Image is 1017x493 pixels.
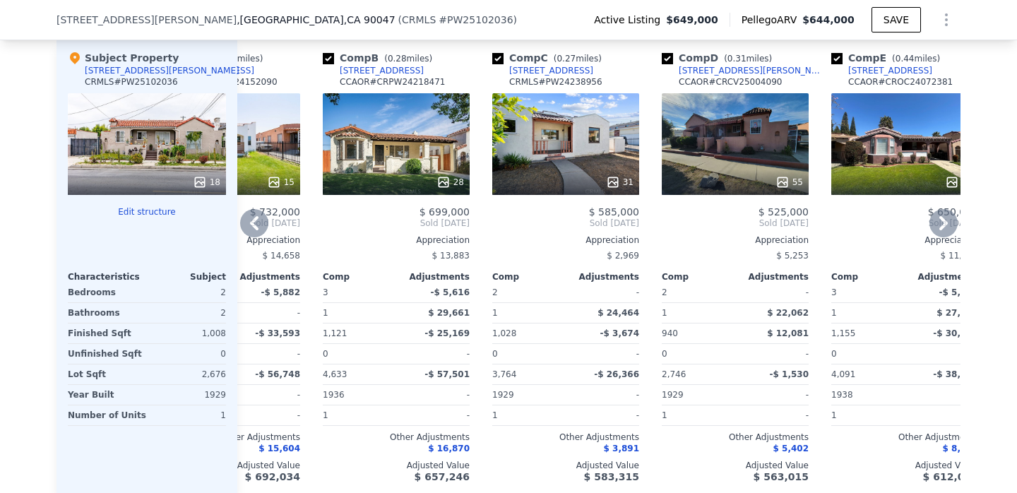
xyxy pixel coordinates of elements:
button: Edit structure [68,206,226,218]
span: $ 11,476 [941,251,978,261]
span: 0.28 [388,54,407,64]
div: Adjusted Value [662,460,809,471]
span: ( miles) [209,54,268,64]
span: -$ 33,593 [255,328,300,338]
span: , [GEOGRAPHIC_DATA] [237,13,395,27]
span: -$ 57,501 [424,369,470,379]
div: [STREET_ADDRESS] [509,65,593,76]
span: $ 15,604 [258,444,300,453]
div: - [230,303,300,323]
span: $ 8,704 [943,444,978,453]
span: -$ 25,169 [424,328,470,338]
div: Subject Property [68,51,179,65]
div: Adjusted Value [323,460,470,471]
span: CRMLS [402,14,436,25]
div: Comp [323,271,396,283]
div: Comp [831,271,905,283]
div: - [399,344,470,364]
span: $ 699,000 [420,206,470,218]
div: Other Adjustments [831,432,978,443]
div: 1 [831,303,902,323]
span: 1,121 [323,328,347,338]
div: 55 [775,175,803,189]
span: 4,633 [323,369,347,379]
span: -$ 30,381 [933,328,978,338]
div: - [230,385,300,405]
span: 0 [662,349,667,359]
div: CCAOR # CRPW24218471 [340,76,446,88]
div: 1929 [492,385,563,405]
span: 0 [492,349,498,359]
a: [STREET_ADDRESS] [492,65,593,76]
div: 1929 [150,385,226,405]
span: $ 657,246 [415,471,470,482]
span: ( miles) [548,54,607,64]
span: 0.44 [896,54,915,64]
div: Adjusted Value [492,460,639,471]
span: $ 563,015 [754,471,809,482]
span: ( miles) [886,54,946,64]
div: 2 [150,283,226,302]
div: 1 [323,405,393,425]
span: $ 22,062 [767,308,809,318]
div: Lot Sqft [68,364,144,384]
span: $ 14,658 [263,251,300,261]
span: Sold [DATE] [323,218,470,229]
div: - [399,385,470,405]
div: [STREET_ADDRESS] [848,65,932,76]
span: 1,028 [492,328,516,338]
div: Appreciation [492,234,639,246]
span: [STREET_ADDRESS][PERSON_NAME] [56,13,237,27]
a: [STREET_ADDRESS] [323,65,424,76]
span: Sold [DATE] [492,218,639,229]
span: , CA 90047 [344,14,395,25]
span: Sold [DATE] [831,218,978,229]
div: 1 [662,405,732,425]
div: Appreciation [323,234,470,246]
span: 3 [323,287,328,297]
div: Other Adjustments [323,432,470,443]
span: 0 [831,349,837,359]
div: CCAOR # CROC24072381 [848,76,953,88]
div: [STREET_ADDRESS][PERSON_NAME] [85,65,239,76]
span: -$ 38,578 [933,369,978,379]
span: $ 612,057 [923,471,978,482]
div: - [230,344,300,364]
span: $644,000 [802,14,855,25]
div: CRMLS # PW24238956 [509,76,602,88]
span: $ 650,000 [928,206,978,218]
span: 2,746 [662,369,686,379]
span: Active Listing [594,13,666,27]
div: Adjustments [905,271,978,283]
span: 1,155 [831,328,855,338]
span: $ 692,034 [245,471,300,482]
span: ( miles) [718,54,778,64]
span: $ 525,000 [759,206,809,218]
span: $ 12,081 [767,328,809,338]
div: - [908,344,978,364]
div: Finished Sqft [68,323,144,343]
span: 940 [662,328,678,338]
span: $ 16,870 [428,444,470,453]
div: 35 [945,175,973,189]
div: Comp D [662,51,778,65]
a: [STREET_ADDRESS] [831,65,932,76]
div: Unfinished Sqft [68,344,144,364]
div: - [908,405,978,425]
div: - [399,405,470,425]
span: $ 24,464 [597,308,639,318]
div: Adjustments [396,271,470,283]
span: -$ 3,674 [600,328,639,338]
div: Comp C [492,51,607,65]
div: 2 [150,303,226,323]
div: [STREET_ADDRESS] [340,65,424,76]
span: $ 29,661 [428,308,470,318]
div: Appreciation [831,234,978,246]
div: 1929 [662,385,732,405]
div: 1,008 [150,323,226,343]
span: $ 27,522 [936,308,978,318]
div: Comp [662,271,735,283]
span: 2 [662,287,667,297]
div: 1936 [323,385,393,405]
div: Bathrooms [68,303,144,323]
